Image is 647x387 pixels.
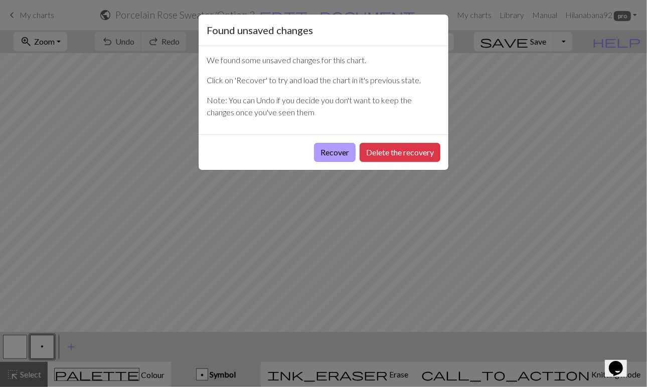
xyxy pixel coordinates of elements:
[605,347,637,377] iframe: chat widget
[207,74,440,86] p: Click on 'Recover' to try and load the chart in it's previous state.
[207,23,313,38] h5: Found unsaved changes
[314,143,356,162] button: Recover
[207,94,440,118] p: Note: You can Undo if you decide you don't want to keep the changes once you've seen them
[207,54,440,66] p: We found some unsaved changes for this chart.
[360,143,440,162] button: Delete the recovery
